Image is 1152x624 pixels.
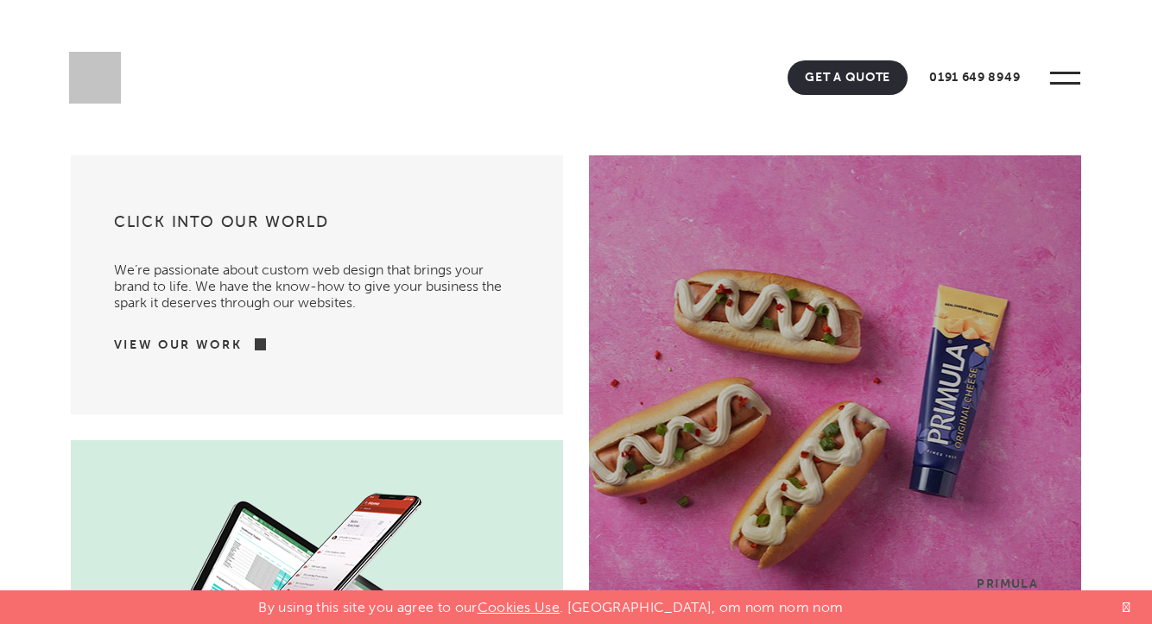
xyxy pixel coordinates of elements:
[114,337,243,354] a: View Our Work
[258,590,843,615] p: By using this site you agree to our . [GEOGRAPHIC_DATA], om nom nom nom
[977,577,1038,591] div: Primula
[478,599,560,615] a: Cookies Use
[912,60,1037,95] a: 0191 649 8949
[114,244,520,311] p: We’re passionate about custom web design that brings your brand to life. We have the know-how to ...
[788,60,908,95] a: Get A Quote
[69,52,121,104] img: Sleeky Web Design Newcastle
[114,211,520,244] h3: Click into our world
[242,338,265,350] img: arrow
